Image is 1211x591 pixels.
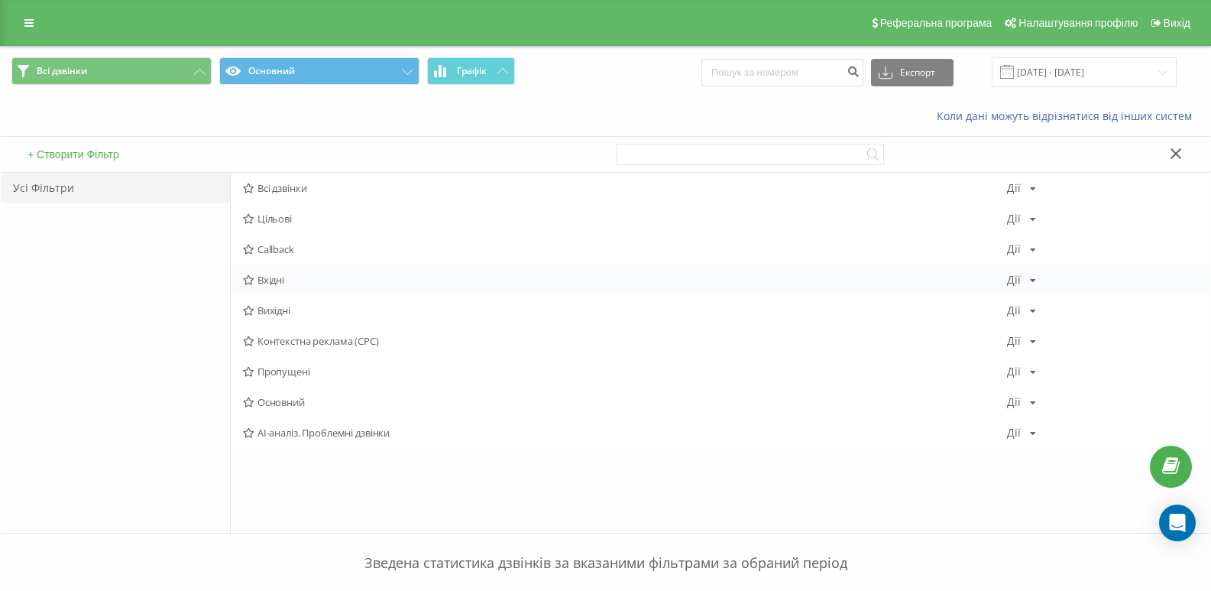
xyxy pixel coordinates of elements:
[37,65,87,77] span: Всі дзвінки
[937,109,1200,123] a: Коли дані можуть відрізнятися вiд інших систем
[243,305,1007,316] span: Вихідні
[1007,336,1021,346] div: Дії
[1007,305,1021,316] div: Дії
[23,148,124,161] button: + Створити Фільтр
[1007,397,1021,408] div: Дії
[1007,244,1021,255] div: Дії
[243,427,1007,438] span: AI-аналіз. Проблемні дзвінки
[871,59,954,86] button: Експорт
[427,57,515,85] button: Графік
[243,213,1007,224] span: Цільові
[880,17,992,29] span: Реферальна програма
[1018,17,1138,29] span: Налаштування профілю
[243,244,1007,255] span: Callback
[457,66,487,76] span: Графік
[1007,427,1021,438] div: Дії
[701,59,863,86] input: Пошук за номером
[1007,213,1021,224] div: Дії
[243,274,1007,285] span: Вхідні
[243,336,1007,346] span: Контекстна реклама (CPC)
[1165,147,1187,163] button: Закрити
[243,183,1007,193] span: Всі дзвінки
[1159,505,1196,541] div: Open Intercom Messenger
[243,397,1007,408] span: Основний
[11,523,1200,573] p: Зведена статистика дзвінків за вказаними фільтрами за обраний період
[219,57,419,85] button: Основний
[11,57,212,85] button: Всі дзвінки
[1164,17,1190,29] span: Вихід
[1007,183,1021,193] div: Дії
[1,173,230,203] div: Усі Фільтри
[243,366,1007,377] span: Пропущені
[1007,366,1021,377] div: Дії
[1007,274,1021,285] div: Дії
